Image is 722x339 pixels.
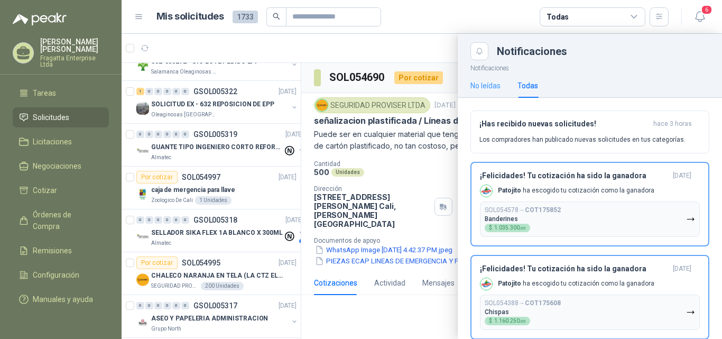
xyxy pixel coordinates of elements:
[13,156,109,176] a: Negociaciones
[13,107,109,127] a: Solicitudes
[498,187,521,194] b: Patojito
[525,299,561,307] b: COT175608
[498,279,654,288] p: ha escogido tu cotización como la ganadora
[517,80,538,91] div: Todas
[13,241,109,261] a: Remisiones
[273,13,280,20] span: search
[673,171,691,180] span: [DATE]
[485,308,509,316] p: Chispas
[33,112,69,123] span: Solicitudes
[13,265,109,285] a: Configuración
[653,120,692,129] span: hace 3 horas
[498,186,654,195] p: ha escogido tu cotización como la ganadora
[520,319,526,324] span: ,00
[13,13,67,25] img: Logo peakr
[13,180,109,200] a: Cotizar
[458,60,722,74] p: Notificaciones
[485,206,561,214] p: SOL054578 →
[33,136,72,148] span: Licitaciones
[33,209,99,232] span: Órdenes de Compra
[470,111,709,153] button: ¡Has recibido nuevas solicitudes!hace 3 horas Los compradores han publicado nuevas solicitudes en...
[480,201,700,237] button: SOL054578→COT175852Banderines$1.035.300,00
[13,289,109,309] a: Manuales y ayuda
[479,120,649,129] h3: ¡Has recibido nuevas solicitudes!
[497,46,709,57] div: Notificaciones
[485,299,561,307] p: SOL054388 →
[479,135,686,144] p: Los compradores han publicado nuevas solicitudes en tus categorías.
[480,185,492,197] img: Company Logo
[156,9,224,24] h1: Mis solicitudes
[498,280,521,287] b: Patojito
[40,38,109,53] p: [PERSON_NAME] [PERSON_NAME]
[494,225,526,231] span: 1.035.300
[673,264,691,273] span: [DATE]
[33,245,72,256] span: Remisiones
[480,171,669,180] h3: ¡Felicidades! Tu cotización ha sido la ganadora
[525,206,561,214] b: COT175852
[33,160,81,172] span: Negociaciones
[547,11,569,23] div: Todas
[494,318,526,324] span: 1.160.250
[480,278,492,290] img: Company Logo
[470,162,709,246] button: ¡Felicidades! Tu cotización ha sido la ganadora[DATE] Company LogoPatojito ha escogido tu cotizac...
[233,11,258,23] span: 1733
[33,294,93,305] span: Manuales y ayuda
[480,264,669,273] h3: ¡Felicidades! Tu cotización ha sido la ganadora
[485,215,518,223] p: Banderines
[13,83,109,103] a: Tareas
[33,269,79,281] span: Configuración
[470,80,501,91] div: No leídas
[13,132,109,152] a: Licitaciones
[485,317,530,325] div: $
[33,87,56,99] span: Tareas
[485,224,530,232] div: $
[40,55,109,68] p: Fragatta Enterprise Ltda
[520,226,526,231] span: ,00
[470,42,488,60] button: Close
[701,5,712,15] span: 6
[480,295,700,330] button: SOL054388→COT175608Chispas$1.160.250,00
[33,185,57,196] span: Cotizar
[13,205,109,236] a: Órdenes de Compra
[690,7,709,26] button: 6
